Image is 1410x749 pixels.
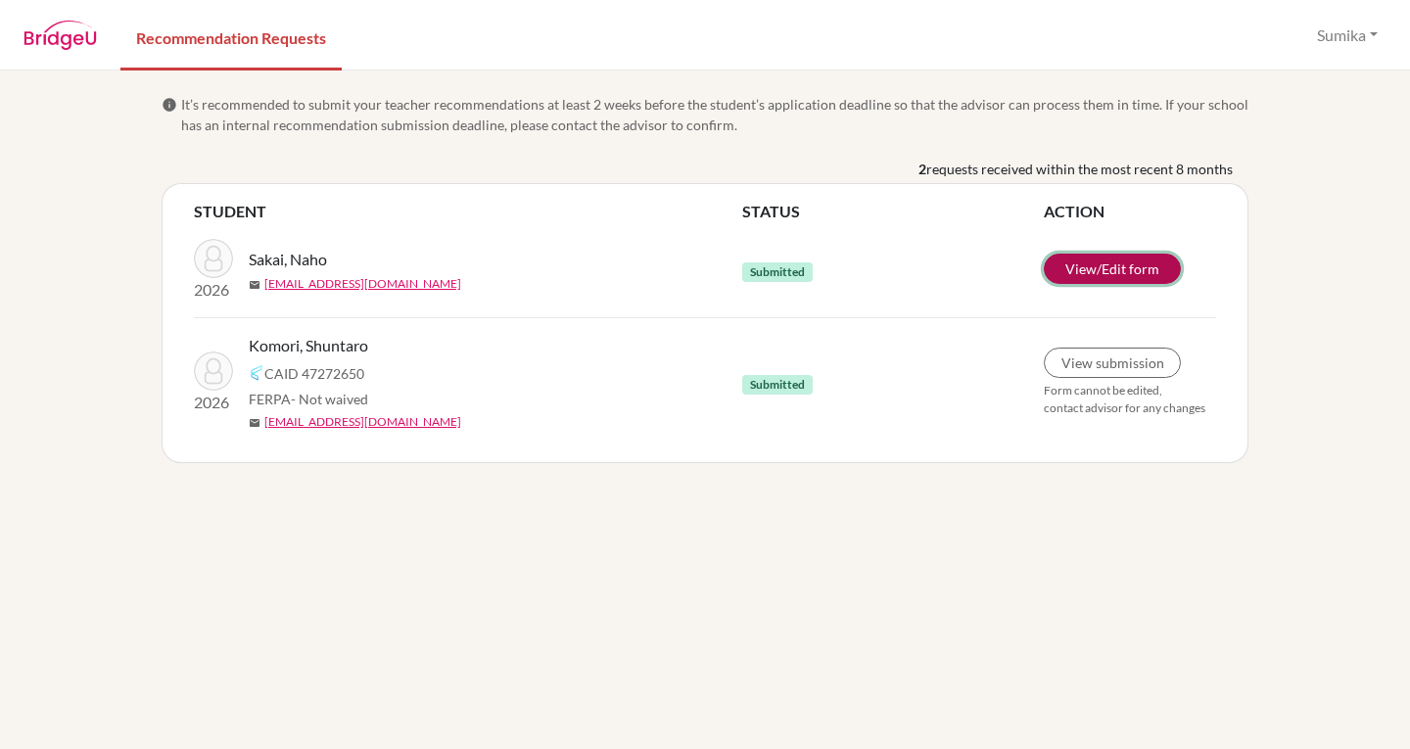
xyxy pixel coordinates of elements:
[291,391,368,407] span: - Not waived
[926,159,1233,179] span: requests received within the most recent 8 months
[249,417,260,429] span: mail
[1044,254,1181,284] a: View/Edit form
[1044,200,1216,223] th: ACTION
[1044,348,1181,378] a: View submission
[1308,17,1386,54] button: Sumika
[742,262,813,282] span: Submitted
[194,351,233,391] img: Komori, Shuntaro
[181,94,1248,135] span: It’s recommended to submit your teacher recommendations at least 2 weeks before the student’s app...
[742,200,1044,223] th: STATUS
[264,275,461,293] a: [EMAIL_ADDRESS][DOMAIN_NAME]
[249,248,327,271] span: Sakai, Naho
[249,279,260,291] span: mail
[162,97,177,113] span: info
[742,375,813,395] span: Submitted
[264,413,461,431] a: [EMAIL_ADDRESS][DOMAIN_NAME]
[194,391,233,414] p: 2026
[249,365,264,381] img: Common App logo
[249,389,368,409] span: FERPA
[1044,382,1216,417] p: Form cannot be edited, contact advisor for any changes
[23,21,97,50] img: BridgeU logo
[918,159,926,179] b: 2
[194,278,233,302] p: 2026
[264,363,364,384] span: CAID 47272650
[194,200,742,223] th: STUDENT
[194,239,233,278] img: Sakai, Naho
[249,334,368,357] span: Komori, Shuntaro
[120,3,342,70] a: Recommendation Requests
